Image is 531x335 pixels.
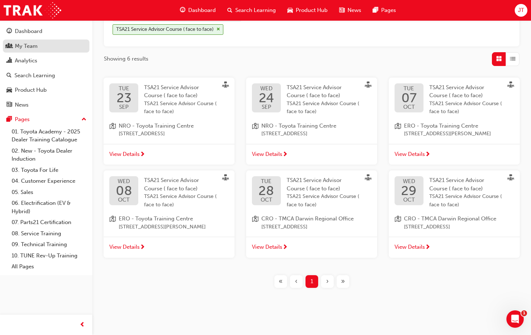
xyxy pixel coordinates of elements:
[395,150,425,158] span: View Details
[282,152,288,158] span: next-icon
[3,83,89,97] a: Product Hub
[287,6,293,15] span: car-icon
[287,193,360,209] span: TSA21 Service Advisor Course ( face to face)
[188,6,216,15] span: Dashboard
[261,130,336,138] span: [STREET_ADDRESS]
[496,55,502,63] span: Grid
[104,170,235,258] button: WED08OCTTSA21 Service Advisor Course ( face to face)TSA21 Service Advisor Course ( face to face)l...
[119,122,194,130] span: NRO - Toyota Training Centre
[15,101,29,109] div: News
[9,165,89,176] a: 03. Toyota For Life
[7,116,12,123] span: pages-icon
[401,197,417,203] span: OCT
[109,215,116,231] span: location-icon
[81,115,87,124] span: up-icon
[174,3,222,18] a: guage-iconDashboard
[227,6,232,15] span: search-icon
[15,57,37,65] div: Analytics
[3,98,89,112] a: News
[429,84,484,99] span: TSA21 Service Advisor Course ( face to face)
[117,104,131,110] span: SEP
[395,243,425,251] span: View Details
[333,3,367,18] a: news-iconNews
[119,130,194,138] span: [STREET_ADDRESS]
[258,184,274,197] span: 28
[404,130,491,138] span: [STREET_ADDRESS][PERSON_NAME]
[144,177,199,192] span: TSA21 Service Advisor Course ( face to face)
[401,86,417,91] span: TUE
[216,27,220,32] span: cross-icon
[282,244,288,251] span: next-icon
[365,82,371,90] span: sessionType_FACE_TO_FACE-icon
[3,113,89,126] button: Pages
[252,215,371,231] a: location-iconCRO - TMCA Darwin Regional Office[STREET_ADDRESS]
[252,122,258,138] span: location-icon
[261,122,336,130] span: NRO - Toyota Training Centre
[326,277,329,286] span: ›
[395,122,401,138] span: location-icon
[339,6,345,15] span: news-icon
[510,55,515,63] span: List
[222,82,229,90] span: sessionType_FACE_TO_FACE-icon
[395,215,514,231] a: location-iconCRO - TMCA Darwin Regional Office[STREET_ADDRESS]
[246,237,377,258] a: View Details
[429,100,502,116] span: TSA21 Service Advisor Course ( face to face)
[104,144,235,165] a: View Details
[279,277,283,286] span: «
[140,244,145,251] span: next-icon
[109,243,140,251] span: View Details
[425,244,430,251] span: next-icon
[273,275,288,288] button: First page
[109,176,229,209] a: WED08OCTTSA21 Service Advisor Course ( face to face)TSA21 Service Advisor Course ( face to face)
[258,197,274,203] span: OCT
[144,193,217,209] span: TSA21 Service Advisor Course ( face to face)
[4,2,61,18] a: Trak
[7,73,12,79] span: search-icon
[365,174,371,182] span: sessionType_FACE_TO_FACE-icon
[252,176,371,209] a: TUE28OCTTSA21 Service Advisor Course ( face to face)TSA21 Service Advisor Course ( face to face)
[389,237,520,258] a: View Details
[180,6,185,15] span: guage-icon
[395,122,514,138] a: location-iconERO - Toyota Training Centre[STREET_ADDRESS][PERSON_NAME]
[116,197,132,203] span: OCT
[80,320,85,330] span: prev-icon
[518,6,524,15] span: JT
[140,152,145,158] span: next-icon
[116,184,132,197] span: 08
[9,239,89,250] a: 09. Technical Training
[389,170,520,258] button: WED29OCTTSA21 Service Advisor Course ( face to face)TSA21 Service Advisor Course ( face to face)l...
[252,215,258,231] span: location-icon
[9,217,89,228] a: 07. Parts21 Certification
[3,25,89,38] a: Dashboard
[389,78,520,165] button: TUE07OCTTSA21 Service Advisor Course ( face to face)TSA21 Service Advisor Course ( face to face)l...
[9,228,89,239] a: 08. Service Training
[14,71,55,80] div: Search Learning
[395,176,514,209] a: WED29OCTTSA21 Service Advisor Course ( face to face)TSA21 Service Advisor Course ( face to face)
[515,4,527,17] button: JT
[7,87,12,94] span: car-icon
[109,122,229,138] a: location-iconNRO - Toyota Training Centre[STREET_ADDRESS]
[222,174,229,182] span: sessionType_FACE_TO_FACE-icon
[116,25,214,34] div: TSA21 Service Advisor Course ( face to face)
[235,6,276,15] span: Search Learning
[119,215,206,223] span: ERO - Toyota Training Centre
[9,261,89,272] a: All Pages
[404,122,491,130] span: ERO - Toyota Training Centre
[246,78,377,165] button: WED24SEPTSA21 Service Advisor Course ( face to face)TSA21 Service Advisor Course ( face to face)l...
[9,198,89,217] a: 06. Electrification (EV & Hybrid)
[425,152,430,158] span: next-icon
[401,91,417,104] span: 07
[9,145,89,165] a: 02. New - Toyota Dealer Induction
[9,126,89,145] a: 01. Toyota Academy - 2025 Dealer Training Catalogue
[259,104,274,110] span: SEP
[3,54,89,67] a: Analytics
[15,115,30,124] div: Pages
[295,277,298,286] span: ‹
[395,215,401,231] span: location-icon
[3,40,89,53] a: My Team
[119,223,206,231] span: [STREET_ADDRESS][PERSON_NAME]
[104,237,235,258] a: View Details
[144,84,199,99] span: TSA21 Service Advisor Course ( face to face)
[259,91,274,104] span: 24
